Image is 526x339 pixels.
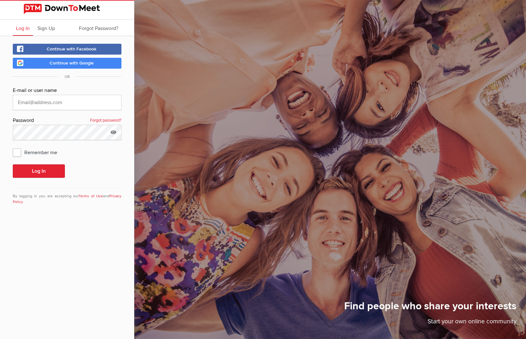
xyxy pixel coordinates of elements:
[79,25,118,32] span: Forgot Password?
[34,20,58,36] a: Sign Up
[90,117,121,125] a: Forgot password?
[13,58,121,69] a: Continue with Google
[13,164,65,178] button: Log In
[76,20,121,36] a: Forgot Password?
[37,25,55,32] span: Sign Up
[344,317,516,329] p: Start your own online community
[13,95,121,110] input: Email@address.com
[16,25,30,32] span: Log In
[13,188,121,205] div: By logging in you are accepting our and
[50,60,94,66] span: Continue with Google
[344,300,516,317] h1: Find people who share your interests
[58,74,76,79] span: OR
[47,46,97,52] span: Continue with Facebook
[13,117,121,125] div: Password
[13,44,121,55] a: Continue with Facebook
[13,194,121,204] a: Privacy Policy
[79,194,103,199] a: Terms of Use
[24,4,111,14] img: DownToMeet
[13,147,64,158] span: Remember me
[13,87,121,95] div: E-mail or user name
[13,20,33,36] a: Log In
